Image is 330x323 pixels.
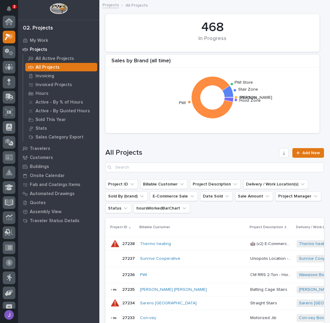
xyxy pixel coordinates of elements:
p: Traveler Status Details [30,218,79,224]
a: Sarens [GEOGRAPHIC_DATA] [140,301,197,306]
p: Straight Stairs [250,300,278,306]
div: Notifications3 [8,6,15,16]
p: Sold This Year [36,117,66,123]
a: Sold This Year [23,115,99,124]
p: Active - By % of Hours [36,100,83,105]
p: Buildings [30,164,49,169]
a: Quotes [18,198,99,207]
input: Search [105,163,324,172]
a: Sales Category Export [23,133,99,141]
p: Active - By Quoted Hours [36,108,90,114]
a: Onsite Calendar [18,171,99,180]
p: 27236 [122,271,136,278]
p: 27238 [122,240,136,247]
a: Stats [23,124,99,132]
p: Automated Drawings [30,191,75,197]
button: Notifications [3,2,15,15]
p: All Projects [126,2,148,8]
a: Thermo heating [140,241,171,247]
button: Sale Amount [235,191,273,201]
p: Project ID [110,224,127,231]
p: All Projects [36,65,60,70]
p: CM RRS 2-Ton - Hoist is creaking/cranking when load gets to the top [250,271,293,278]
text: PWI Store [235,80,254,85]
a: Hours [23,89,99,98]
p: 🤖 (v2) E-Commerce Order with Fab Item [250,240,293,247]
div: 468 [116,20,309,35]
a: Sunrise Cooperative [140,256,180,261]
button: Project Manager [276,191,321,201]
a: Thermo heating [299,241,330,247]
img: Workspace Logo [50,3,67,14]
button: E-Commerce Sale [150,191,198,201]
h1: All Projects [105,148,277,157]
span: Add New [302,151,320,155]
p: My Work [30,38,48,43]
a: Invoiced Projects [23,80,99,89]
a: Con-vey [140,315,156,321]
button: Project Description [190,179,241,189]
p: Invoiced Projects [36,82,72,88]
a: My Work [18,36,99,45]
a: Wawasee Boat [299,272,328,278]
text: [PERSON_NAME] [239,95,272,100]
p: 3 [13,5,15,9]
p: Quotes [30,200,46,206]
a: Automated Drawings [18,189,99,198]
p: 27233 [122,314,136,321]
p: 27234 [122,300,136,306]
text: Hoist Zone [239,99,261,103]
text: Stair Zone [238,88,258,92]
p: Customers [30,155,53,160]
p: All Active Projects [36,56,74,61]
a: All Projects [23,63,99,71]
a: Active - By Quoted Hours [23,107,99,115]
p: 27235 [122,286,136,292]
a: Traveler Status Details [18,216,99,225]
p: Projects [30,47,47,52]
button: Delivery / Work Location(s) [243,179,308,189]
p: Project Description [250,224,283,231]
button: Status [105,203,131,213]
button: hoursWorkedBarChart [134,203,190,213]
div: 02. Projects [23,25,53,32]
p: Onsite Calendar [30,173,65,179]
text: Structural … [239,96,261,100]
button: Project ID [105,179,138,189]
p: Motorized Jib [250,314,278,321]
a: Assembly View [18,207,99,216]
a: Add New [292,148,324,158]
div: Sales by Brand (all time) [105,58,319,68]
a: All Active Projects [23,54,99,63]
text: PWI [179,101,186,105]
a: Customers [18,153,99,162]
a: Invoicing [23,72,99,80]
a: Projects [102,1,119,8]
a: Active - By % of Hours [23,98,99,106]
button: Date Sold [200,191,233,201]
a: Fab and Coatings Items [18,180,99,189]
p: 27237 [122,255,136,261]
a: PWI [140,272,147,278]
a: Projects [18,45,99,54]
p: Sales Category Export [36,135,83,140]
a: Travelers [18,144,99,153]
p: Assembly View [30,209,61,215]
p: Stats [36,126,47,131]
p: Billable Customer [139,224,170,231]
button: Sold By (brand) [105,191,148,201]
a: Buildings [18,162,99,171]
a: [PERSON_NAME] [PERSON_NAME] [140,287,207,292]
p: Travelers [30,146,50,151]
p: Invoicing [36,73,54,79]
p: Fab and Coatings Items [30,182,80,188]
button: users-avatar [3,309,15,321]
button: Billable Customer [140,179,188,189]
div: In Progress [116,36,309,48]
p: Batting Cage Stairs [250,286,288,292]
p: Uniopolis Location - Periodic Inspection [250,255,293,261]
p: Hours [36,91,48,96]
